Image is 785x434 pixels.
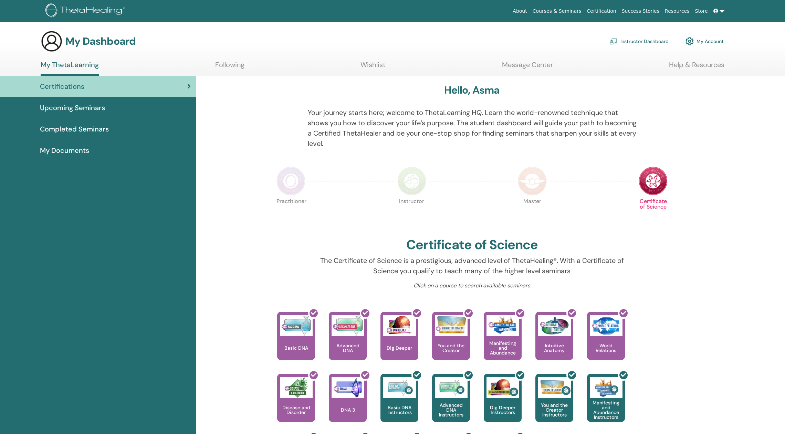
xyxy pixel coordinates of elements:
[45,3,128,19] img: logo.png
[590,377,622,398] img: Manifesting and Abundance Instructors
[590,315,622,336] img: World Relations
[518,199,547,227] p: Master
[65,35,136,47] h3: My Dashboard
[308,255,637,276] p: The Certificate of Science is a prestigious, advanced level of ThetaHealing®. With a Certificate ...
[308,282,637,290] p: Click on a course to search available seminars
[41,30,63,52] img: generic-user-icon.jpg
[41,61,99,76] a: My ThetaLearning
[332,377,364,398] img: DNA 3
[692,5,711,18] a: Store
[40,124,109,134] span: Completed Seminars
[40,103,105,113] span: Upcoming Seminars
[530,5,584,18] a: Courses & Seminars
[669,61,724,74] a: Help & Resources
[277,405,315,415] p: Disease and Disorder
[587,400,625,420] p: Manifesting and Abundance Instructors
[685,35,694,47] img: cog.svg
[619,5,662,18] a: Success Stories
[277,312,315,374] a: Basic DNA Basic DNA
[360,61,386,74] a: Wishlist
[280,315,313,336] img: Basic DNA
[662,5,692,18] a: Resources
[40,81,84,92] span: Certifications
[308,107,637,149] p: Your journey starts here; welcome to ThetaLearning HQ. Learn the world-renowned technique that sh...
[535,403,573,417] p: You and the Creator Instructors
[484,312,522,374] a: Manifesting and Abundance Manifesting and Abundance
[432,312,470,374] a: You and the Creator You and the Creator
[584,5,619,18] a: Certification
[510,5,530,18] a: About
[435,315,468,334] img: You and the Creator
[639,167,668,195] img: Certificate of Science
[280,377,313,398] img: Disease and Disorder
[40,145,89,156] span: My Documents
[383,377,416,398] img: Basic DNA Instructors
[685,34,724,49] a: My Account
[383,315,416,336] img: Dig Deeper
[535,343,573,353] p: Intuitive Anatomy
[502,61,553,74] a: Message Center
[432,343,470,353] p: You and the Creator
[609,34,669,49] a: Instructor Dashboard
[397,199,426,227] p: Instructor
[587,343,625,353] p: World Relations
[484,405,522,415] p: Dig Deeper Instructors
[380,405,418,415] p: Basic DNA Instructors
[380,312,418,374] a: Dig Deeper Dig Deeper
[535,312,573,374] a: Intuitive Anatomy Intuitive Anatomy
[609,38,618,44] img: chalkboard-teacher.svg
[329,312,367,374] a: Advanced DNA Advanced DNA
[518,167,547,195] img: Master
[484,341,522,355] p: Manifesting and Abundance
[486,315,519,336] img: Manifesting and Abundance
[215,61,244,74] a: Following
[329,343,367,353] p: Advanced DNA
[276,199,305,227] p: Practitioner
[384,346,415,350] p: Dig Deeper
[538,315,571,336] img: Intuitive Anatomy
[538,377,571,398] img: You and the Creator Instructors
[444,84,500,96] h3: Hello, Asma
[486,377,519,398] img: Dig Deeper Instructors
[406,237,538,253] h2: Certificate of Science
[276,167,305,195] img: Practitioner
[397,167,426,195] img: Instructor
[639,199,668,227] p: Certificate of Science
[435,377,468,398] img: Advanced DNA Instructors
[332,315,364,336] img: Advanced DNA
[587,312,625,374] a: World Relations World Relations
[432,403,470,417] p: Advanced DNA Instructors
